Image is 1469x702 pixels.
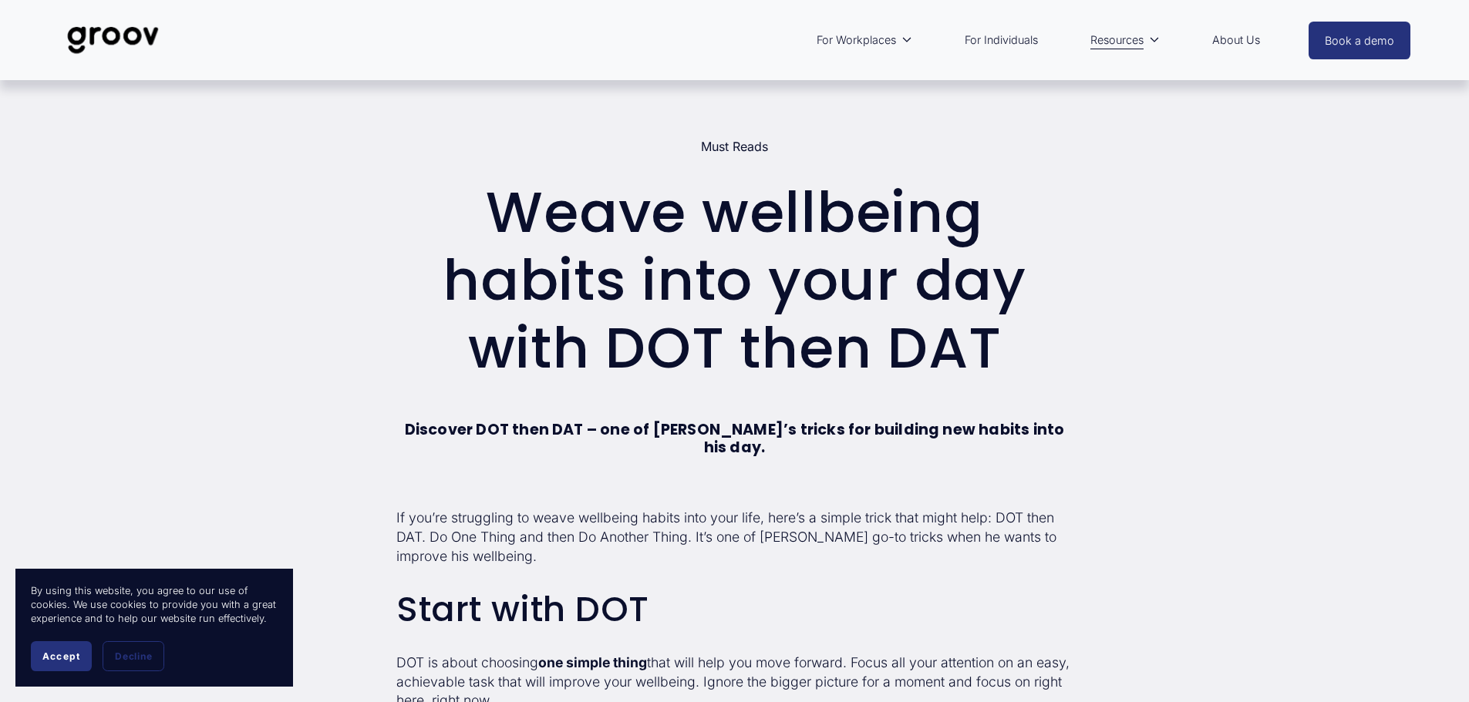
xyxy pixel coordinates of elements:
[31,641,92,671] button: Accept
[1205,22,1268,58] a: About Us
[701,139,768,154] a: Must Reads
[59,15,167,65] img: Groov | Unlock Human Potential at Work and in Life
[817,30,896,50] span: For Workplaces
[1090,30,1144,50] span: Resources
[31,584,278,626] p: By using this website, you agree to our use of cookies. We use cookies to provide you with a grea...
[538,654,647,670] strong: one simple thing
[1083,22,1168,58] a: folder dropdown
[405,419,1068,458] strong: Discover DOT then DAT – one of [PERSON_NAME]’s tricks for building new habits into his day.
[396,179,1072,383] h1: Weave wellbeing habits into your day with DOT then DAT
[1309,22,1410,59] a: Book a demo
[42,650,80,662] span: Accept
[396,590,1072,629] h2: Start with DOT
[15,569,293,687] section: Cookie banner
[809,22,921,58] a: folder dropdown
[396,509,1072,566] p: If you’re struggling to weave wellbeing habits into your life, here’s a simple trick that might h...
[957,22,1046,58] a: For Individuals
[115,650,152,662] span: Decline
[103,641,164,671] button: Decline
